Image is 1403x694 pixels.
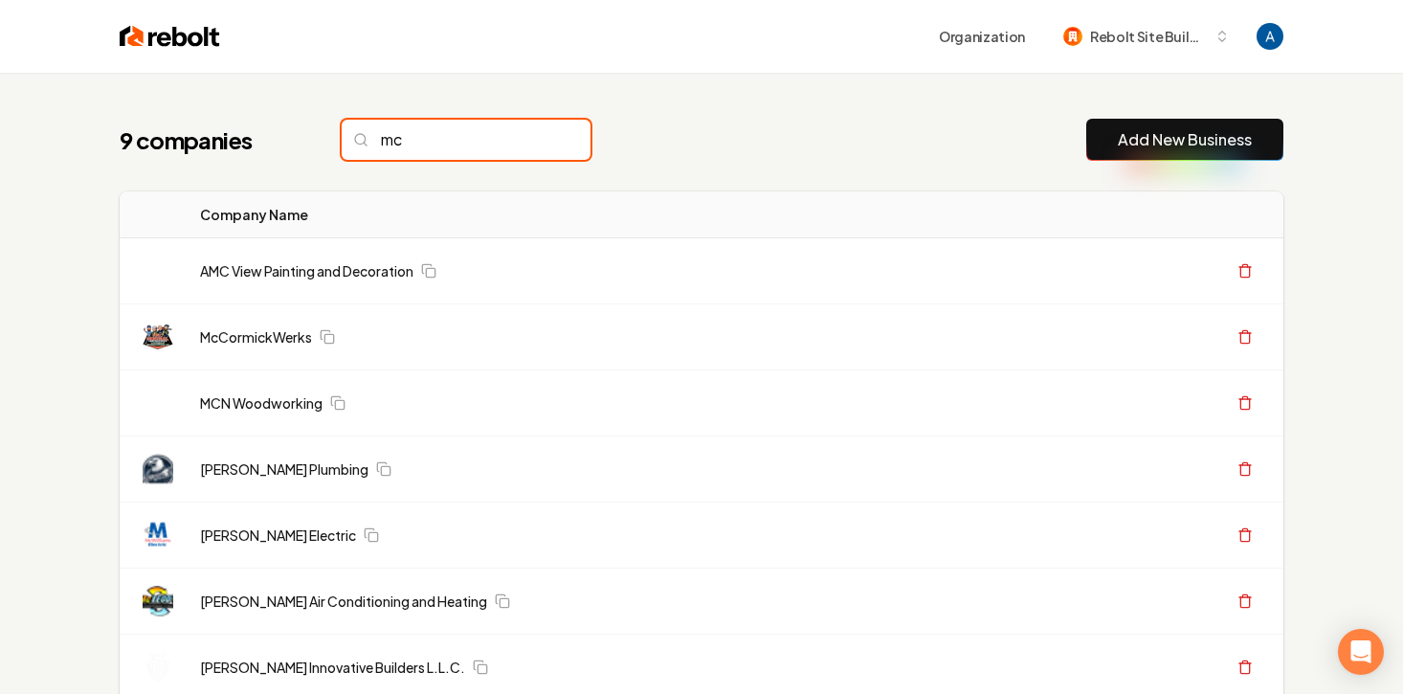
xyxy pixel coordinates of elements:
[200,658,465,677] a: [PERSON_NAME] Innovative Builders L.L.C.
[1063,27,1082,46] img: Rebolt Site Builder
[200,261,413,280] a: AMC View Painting and Decoration
[200,327,312,347] a: McCormickWerks
[200,459,368,479] a: [PERSON_NAME] Plumbing
[1338,629,1384,675] div: Open Intercom Messenger
[1257,23,1283,50] button: Open user button
[200,526,356,545] a: [PERSON_NAME] Electric
[143,520,173,550] img: McWilliams Electric logo
[120,124,303,155] h1: 9 companies
[200,592,487,611] a: [PERSON_NAME] Air Conditioning and Heating
[143,454,173,484] img: McDermott Plumbing logo
[1118,128,1252,151] a: Add New Business
[120,23,220,50] img: Rebolt Logo
[143,652,173,683] img: Mckane Innovative Builders L.L.C. logo
[927,19,1036,54] button: Organization
[143,586,173,616] img: Mcleod's Air Conditioning and Heating logo
[200,393,323,413] a: MCN Woodworking
[1086,119,1283,161] button: Add New Business
[185,191,801,238] th: Company Name
[1257,23,1283,50] img: Andrew Magana
[342,120,590,160] input: Search...
[143,322,173,352] img: McCormickWerks logo
[1090,27,1207,47] span: Rebolt Site Builder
